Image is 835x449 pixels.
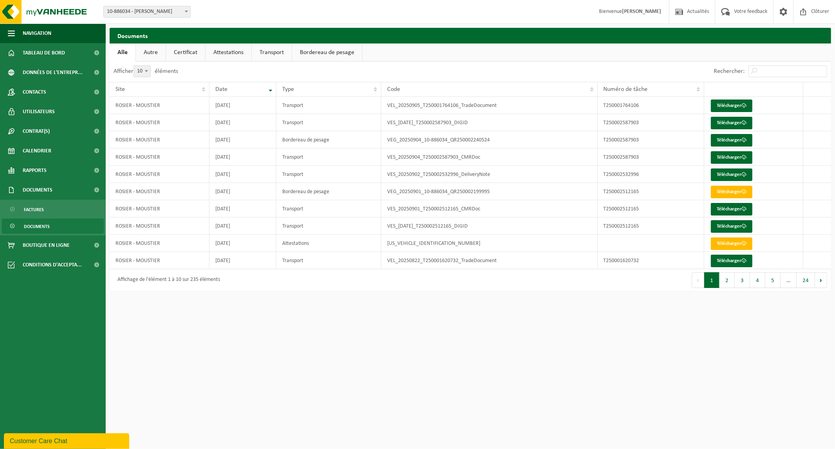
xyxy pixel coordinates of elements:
span: Date [215,86,227,92]
td: ROSIER - MOUSTIER [110,183,209,200]
td: [DATE] [209,235,276,252]
a: Alle [110,43,135,62]
button: Previous [692,272,704,288]
strong: [PERSON_NAME] [622,9,661,14]
td: [DATE] [209,131,276,148]
td: Bordereau de pesage [276,183,381,200]
td: Bordereau de pesage [276,131,381,148]
a: Autre [136,43,166,62]
button: Next [815,272,827,288]
td: VES_[DATE]_T250002512165_DIGID [381,217,598,235]
td: [DATE] [209,217,276,235]
td: [DATE] [209,166,276,183]
td: VEG_20250904_10-886034_QR250002240524 [381,131,598,148]
span: … [781,272,797,288]
td: T250002512165 [598,217,704,235]
a: Télécharger [711,117,752,129]
td: T250002587903 [598,148,704,166]
span: Numéro de tâche [604,86,648,92]
span: 10-886034 - ROSIER - MOUSTIER [104,6,190,17]
span: Contrat(s) [23,121,50,141]
span: 10 [133,65,151,77]
td: [DATE] [209,183,276,200]
a: Transport [252,43,292,62]
span: Calendrier [23,141,51,161]
a: Factures [2,202,104,217]
td: [US_VEHICLE_IDENTIFICATION_NUMBER] [381,235,598,252]
span: Boutique en ligne [23,235,70,255]
td: T250002532996 [598,166,704,183]
td: Transport [276,166,381,183]
td: [DATE] [209,200,276,217]
button: 24 [797,272,815,288]
button: 1 [704,272,720,288]
td: T250002587903 [598,131,704,148]
td: ROSIER - MOUSTIER [110,97,209,114]
td: Transport [276,200,381,217]
span: Documents [24,219,50,234]
td: ROSIER - MOUSTIER [110,235,209,252]
td: VES_20250901_T250002512165_CMRDoc [381,200,598,217]
td: T250002512165 [598,183,704,200]
a: Télécharger [711,151,752,164]
a: Documents [2,219,104,234]
td: Transport [276,217,381,235]
a: Télécharger [711,255,752,267]
td: [DATE] [209,252,276,269]
a: Télécharger [711,100,752,112]
td: VES_20250904_T250002587903_CMRDoc [381,148,598,166]
td: Transport [276,97,381,114]
a: Télécharger [711,186,752,198]
a: Attestations [206,43,251,62]
button: 3 [735,272,750,288]
h2: Documents [110,28,831,43]
iframe: chat widget [4,432,131,449]
span: Rapports [23,161,47,180]
span: Code [387,86,400,92]
a: Bordereau de pesage [292,43,362,62]
span: Utilisateurs [23,102,55,121]
a: Télécharger [711,237,752,250]
td: [DATE] [209,114,276,131]
span: Type [282,86,294,92]
td: T250001764106 [598,97,704,114]
a: Télécharger [711,220,752,233]
span: Conditions d'accepta... [23,255,82,275]
td: ROSIER - MOUSTIER [110,166,209,183]
td: ROSIER - MOUSTIER [110,252,209,269]
td: ROSIER - MOUSTIER [110,200,209,217]
button: 2 [720,272,735,288]
span: Données de l'entrepr... [23,63,83,82]
td: T250002512165 [598,200,704,217]
label: Afficher éléments [114,68,178,74]
span: Contacts [23,82,46,102]
button: 4 [750,272,765,288]
td: [DATE] [209,97,276,114]
div: Affichage de l'élément 1 à 10 sur 235 éléments [114,273,220,287]
td: Transport [276,148,381,166]
span: Factures [24,202,44,217]
a: Certificat [166,43,205,62]
td: VES_[DATE]_T250002587903_DIGID [381,114,598,131]
td: Transport [276,114,381,131]
td: ROSIER - MOUSTIER [110,217,209,235]
td: VEL_20250905_T250001764106_TradeDocument [381,97,598,114]
span: Navigation [23,24,51,43]
td: [DATE] [209,148,276,166]
button: 5 [765,272,781,288]
a: Télécharger [711,134,752,147]
a: Télécharger [711,203,752,215]
td: T250001620732 [598,252,704,269]
span: Tableau de bord [23,43,65,63]
td: VEL_20250822_T250001620732_TradeDocument [381,252,598,269]
span: 10 [134,66,150,77]
td: ROSIER - MOUSTIER [110,148,209,166]
span: Site [115,86,125,92]
td: Attestations [276,235,381,252]
a: Télécharger [711,168,752,181]
td: ROSIER - MOUSTIER [110,131,209,148]
td: T250002587903 [598,114,704,131]
label: Rechercher: [714,69,745,75]
td: VES_20250902_T250002532996_DeliveryNote [381,166,598,183]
